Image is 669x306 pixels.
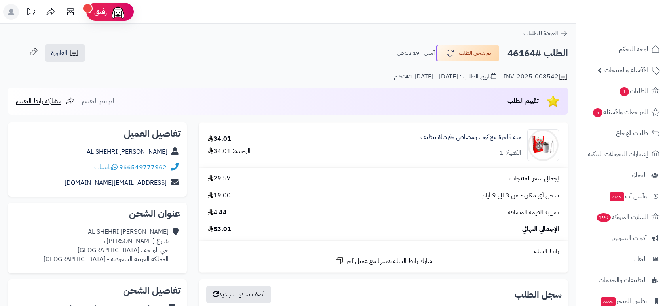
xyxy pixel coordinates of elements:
a: إشعارات التحويلات البنكية [581,145,664,164]
img: ai-face.png [110,4,126,20]
a: العملاء [581,166,664,185]
span: 19.00 [208,191,231,200]
h2: تفاصيل العميل [14,129,181,138]
a: 966549777962 [119,163,167,172]
a: المراجعات والأسئلة5 [581,103,664,122]
h3: سجل الطلب [515,290,562,299]
span: التقارير [632,254,647,265]
a: السلات المتروكة190 [581,208,664,227]
span: المراجعات والأسئلة [592,107,648,118]
span: 29.57 [208,174,231,183]
button: تم شحن الطلب [436,45,499,61]
span: تقييم الطلب [507,96,539,106]
h2: عنوان الشحن [14,209,181,218]
div: [PERSON_NAME] AL SHEHRI شارع [PERSON_NAME] ، حي الواحة ، [GEOGRAPHIC_DATA] المملكة العربية السعود... [44,228,169,264]
span: التطبيقات والخدمات [599,275,647,286]
span: 1 [620,87,629,96]
a: التقارير [581,250,664,269]
a: طلبات الإرجاع [581,124,664,143]
h2: الطلب #46164 [507,45,568,61]
div: تاريخ الطلب : [DATE] - [DATE] 5:41 م [394,72,496,81]
div: رابط السلة [202,247,565,256]
a: وآتس آبجديد [581,187,664,206]
span: لوحة التحكم [619,44,648,55]
span: وآتس آب [609,191,647,202]
span: العودة للطلبات [523,29,558,38]
span: لم يتم التقييم [82,96,114,106]
span: 4.44 [208,208,227,217]
span: رفيق [94,7,107,17]
span: أدوات التسويق [612,233,647,244]
span: ضريبة القيمة المضافة [508,208,559,217]
a: الطلبات1 [581,82,664,101]
a: العودة للطلبات [523,29,568,38]
a: لوحة التحكم [581,40,664,59]
a: التطبيقات والخدمات [581,271,664,290]
span: جديد [601,297,616,306]
div: 34.01 [208,134,231,143]
a: [PERSON_NAME] AL SHEHRI [87,147,167,157]
a: [EMAIL_ADDRESS][DOMAIN_NAME] [65,178,167,187]
button: أضف تحديث جديد [206,286,271,303]
span: السلات المتروكة [596,212,648,223]
a: تحديثات المنصة [21,4,41,22]
span: إشعارات التحويلات البنكية [588,149,648,160]
div: الكمية: 1 [500,148,521,157]
span: شارك رابط السلة نفسها مع عميل آخر [346,257,432,266]
span: شحن أي مكان - من 3 الى 9 أيام [482,191,559,200]
a: شارك رابط السلة نفسها مع عميل آخر [334,256,432,266]
a: مشاركة رابط التقييم [16,96,75,106]
span: طلبات الإرجاع [616,128,648,139]
h2: تفاصيل الشحن [14,286,181,295]
span: 53.01 [208,225,231,234]
span: الطلبات [619,86,648,97]
img: logo-2.png [615,22,661,39]
a: أدوات التسويق [581,229,664,248]
span: الفاتورة [51,48,67,58]
span: مشاركة رابط التقييم [16,96,61,106]
span: جديد [610,192,624,201]
span: الأقسام والمنتجات [604,65,648,76]
span: الإجمالي النهائي [522,225,559,234]
div: INV-2025-008542 [504,72,568,82]
span: إجمالي سعر المنتجات [509,174,559,183]
a: متة فاخرة مع كوب ومصاص وفرشاة تنظيف [420,133,521,142]
img: 1742739165-Mate%20Don%20Omar%20Bundle-90x90.jpg [528,129,559,161]
span: 5 [593,108,602,117]
div: الوحدة: 34.01 [208,147,251,156]
a: واتساب [94,163,118,172]
span: 190 [597,213,611,222]
span: العملاء [631,170,647,181]
small: أمس - 12:19 ص [397,49,435,57]
a: الفاتورة [45,44,85,62]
